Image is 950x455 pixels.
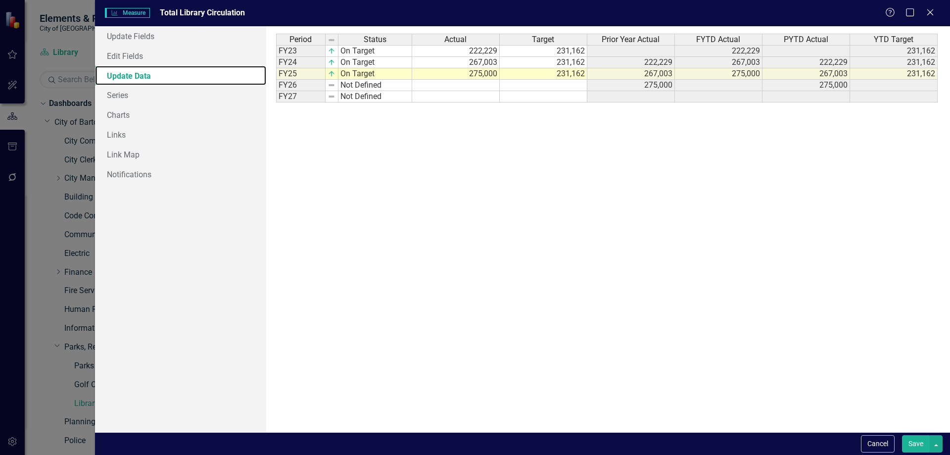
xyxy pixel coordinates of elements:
a: Update Fields [95,26,266,46]
td: Not Defined [338,91,412,102]
img: v3YYN6tj8cIIQQQgghhBBCF9k3ng1qE9ojsbYAAAAASUVORK5CYII= [328,58,335,66]
span: Actual [444,35,467,44]
td: 231,162 [850,45,938,57]
td: On Target [338,45,412,57]
img: v3YYN6tj8cIIQQQgghhBBCF9k3ng1qE9ojsbYAAAAASUVORK5CYII= [328,47,335,55]
td: 222,229 [675,45,762,57]
span: YTD Target [874,35,913,44]
td: FY27 [276,91,326,102]
img: v3YYN6tj8cIIQQQgghhBBCF9k3ng1qE9ojsbYAAAAASUVORK5CYII= [328,70,335,78]
button: Save [902,435,930,453]
td: FY24 [276,57,326,68]
td: 267,003 [762,68,850,80]
td: FY25 [276,68,326,80]
td: FY23 [276,45,326,57]
td: 222,229 [412,45,500,57]
img: 8DAGhfEEPCf229AAAAAElFTkSuQmCC [328,93,335,101]
span: Total Library Circulation [160,8,245,17]
td: 275,000 [762,80,850,91]
td: 267,003 [675,57,762,68]
a: Links [95,125,266,145]
span: Period [289,35,312,44]
img: 8DAGhfEEPCf229AAAAAElFTkSuQmCC [328,81,335,89]
td: On Target [338,68,412,80]
td: 275,000 [412,68,500,80]
span: Measure [105,8,150,18]
span: Status [364,35,386,44]
span: Target [532,35,554,44]
td: On Target [338,57,412,68]
a: Edit Fields [95,46,266,66]
img: 8DAGhfEEPCf229AAAAAElFTkSuQmCC [328,36,335,44]
span: Prior Year Actual [602,35,660,44]
td: 231,162 [500,45,587,57]
a: Notifications [95,164,266,184]
td: 267,003 [587,68,675,80]
span: PYTD Actual [784,35,828,44]
td: 231,162 [850,68,938,80]
td: 267,003 [412,57,500,68]
td: 275,000 [675,68,762,80]
a: Update Data [95,66,266,86]
td: 231,162 [500,68,587,80]
td: Not Defined [338,80,412,91]
td: 231,162 [500,57,587,68]
a: Series [95,85,266,105]
button: Cancel [861,435,895,453]
td: 222,229 [587,57,675,68]
td: FY26 [276,80,326,91]
td: 231,162 [850,57,938,68]
a: Link Map [95,145,266,164]
td: 222,229 [762,57,850,68]
a: Charts [95,105,266,125]
span: FYTD Actual [696,35,740,44]
td: 275,000 [587,80,675,91]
